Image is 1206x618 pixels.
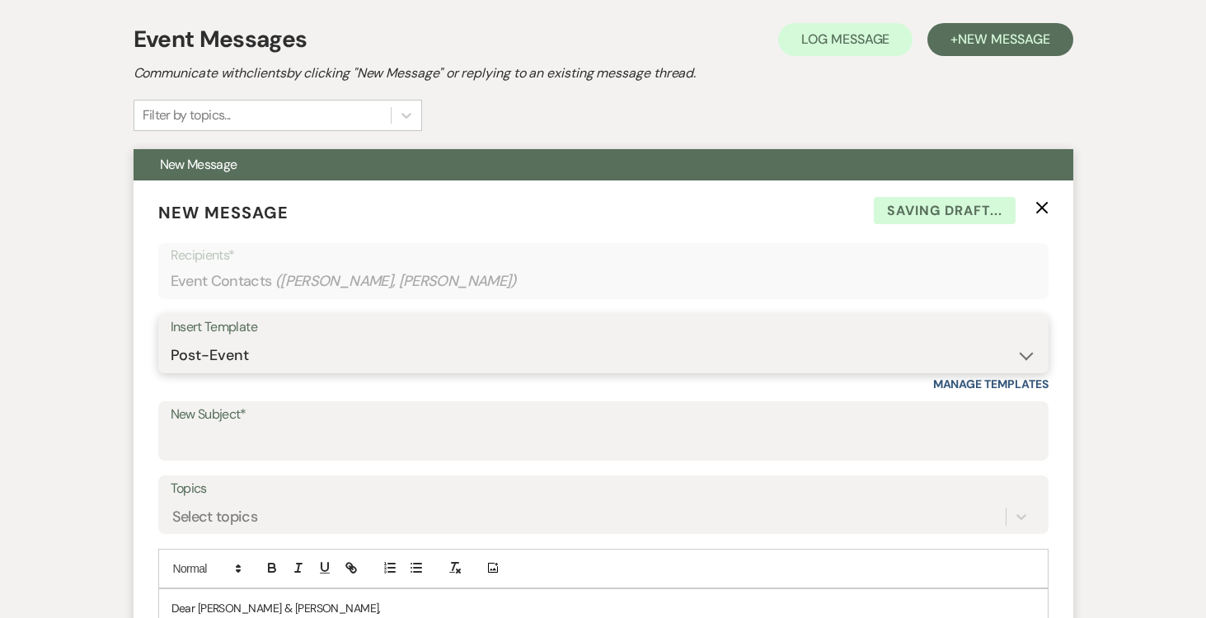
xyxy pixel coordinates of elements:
[927,23,1072,56] button: +New Message
[171,316,1036,339] div: Insert Template
[134,22,307,57] h1: Event Messages
[778,23,913,56] button: Log Message
[143,105,231,125] div: Filter by topics...
[171,265,1036,297] div: Event Contacts
[171,477,1036,501] label: Topics
[171,245,1036,266] p: Recipients*
[134,63,1073,83] h2: Communicate with clients by clicking "New Message" or replying to an existing message thread.
[958,30,1049,48] span: New Message
[874,197,1016,225] span: Saving draft...
[171,403,1036,427] label: New Subject*
[933,377,1049,391] a: Manage Templates
[172,505,258,527] div: Select topics
[158,202,289,223] span: New Message
[801,30,889,48] span: Log Message
[160,156,237,173] span: New Message
[275,270,518,293] span: ( [PERSON_NAME], [PERSON_NAME] )
[171,599,1035,617] p: Dear [PERSON_NAME] & [PERSON_NAME],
